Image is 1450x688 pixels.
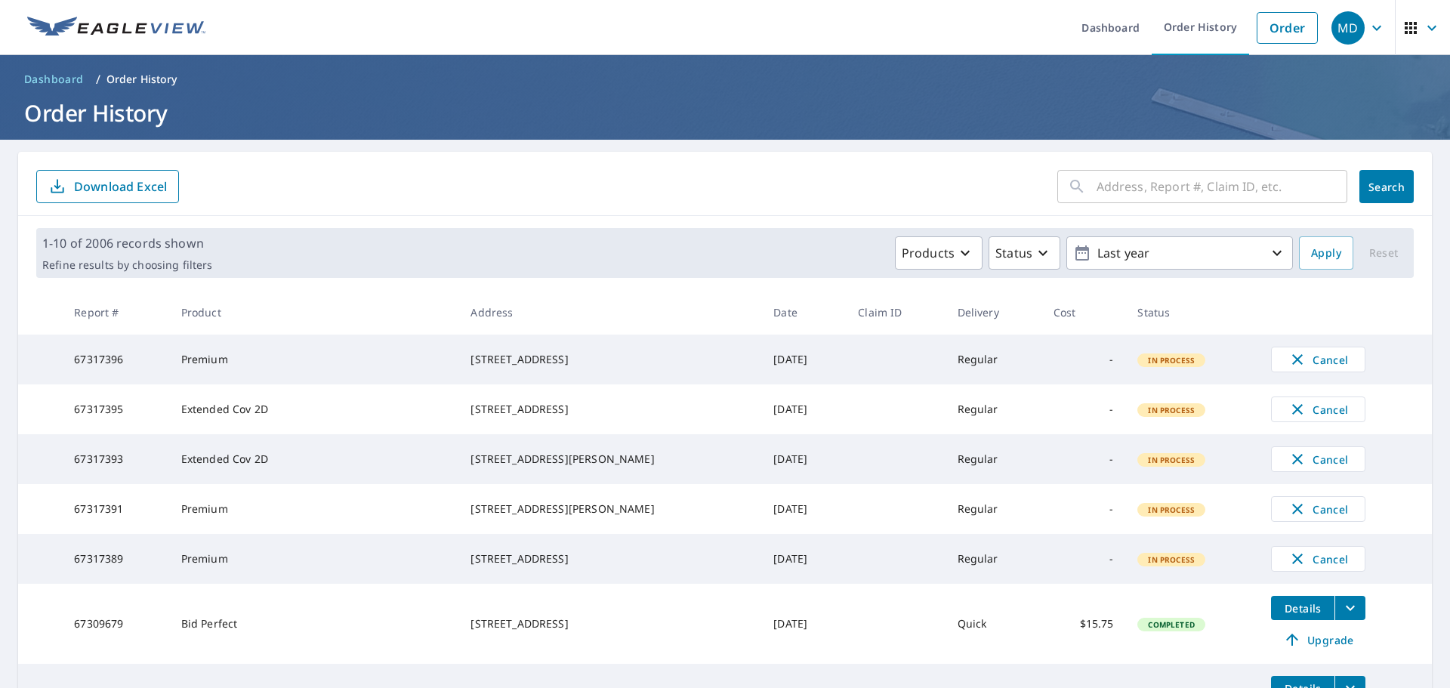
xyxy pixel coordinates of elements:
button: Status [989,236,1060,270]
button: Download Excel [36,170,179,203]
span: Cancel [1287,450,1350,468]
span: In Process [1139,455,1204,465]
div: [STREET_ADDRESS] [470,616,749,631]
td: - [1041,534,1126,584]
td: - [1041,384,1126,434]
span: Cancel [1287,500,1350,518]
p: Order History [106,72,177,87]
button: Cancel [1271,396,1365,422]
p: Download Excel [74,178,167,195]
td: 67317396 [62,335,169,384]
a: Upgrade [1271,628,1365,652]
button: Cancel [1271,496,1365,522]
td: Regular [946,484,1041,534]
td: 67317389 [62,534,169,584]
span: Details [1280,601,1325,615]
td: Quick [946,584,1041,664]
td: Regular [946,534,1041,584]
span: Apply [1311,244,1341,263]
td: 67317395 [62,384,169,434]
th: Address [458,290,761,335]
div: [STREET_ADDRESS] [470,551,749,566]
td: [DATE] [761,484,846,534]
span: Dashboard [24,72,84,87]
td: $15.75 [1041,584,1126,664]
input: Address, Report #, Claim ID, etc. [1097,165,1347,208]
th: Product [169,290,459,335]
td: Extended Cov 2D [169,384,459,434]
td: 67309679 [62,584,169,664]
p: Last year [1091,240,1268,267]
td: [DATE] [761,534,846,584]
td: Premium [169,534,459,584]
p: Products [902,244,955,262]
button: Search [1359,170,1414,203]
th: Status [1125,290,1259,335]
span: Cancel [1287,400,1350,418]
img: EV Logo [27,17,205,39]
td: [DATE] [761,584,846,664]
td: Regular [946,384,1041,434]
span: Search [1371,180,1402,194]
p: Refine results by choosing filters [42,258,212,272]
td: Regular [946,335,1041,384]
div: [STREET_ADDRESS][PERSON_NAME] [470,501,749,517]
th: Delivery [946,290,1041,335]
li: / [96,70,100,88]
button: Cancel [1271,347,1365,372]
td: 67317391 [62,484,169,534]
td: [DATE] [761,335,846,384]
button: filesDropdownBtn-67309679 [1334,596,1365,620]
a: Dashboard [18,67,90,91]
div: [STREET_ADDRESS] [470,402,749,417]
td: Bid Perfect [169,584,459,664]
th: Claim ID [846,290,945,335]
div: MD [1331,11,1365,45]
td: - [1041,484,1126,534]
a: Order [1257,12,1318,44]
td: Premium [169,484,459,534]
th: Report # [62,290,169,335]
div: [STREET_ADDRESS] [470,352,749,367]
th: Date [761,290,846,335]
span: Completed [1139,619,1203,630]
td: Regular [946,434,1041,484]
th: Cost [1041,290,1126,335]
p: 1-10 of 2006 records shown [42,234,212,252]
nav: breadcrumb [18,67,1432,91]
button: Products [895,236,983,270]
td: - [1041,335,1126,384]
td: 67317393 [62,434,169,484]
button: Apply [1299,236,1353,270]
div: [STREET_ADDRESS][PERSON_NAME] [470,452,749,467]
span: In Process [1139,504,1204,515]
td: Premium [169,335,459,384]
button: Cancel [1271,546,1365,572]
td: Extended Cov 2D [169,434,459,484]
p: Status [995,244,1032,262]
span: In Process [1139,405,1204,415]
button: Cancel [1271,446,1365,472]
td: [DATE] [761,384,846,434]
span: In Process [1139,355,1204,366]
td: - [1041,434,1126,484]
span: Cancel [1287,550,1350,568]
span: Cancel [1287,350,1350,369]
span: Upgrade [1280,631,1356,649]
span: In Process [1139,554,1204,565]
button: Last year [1066,236,1293,270]
td: [DATE] [761,434,846,484]
button: detailsBtn-67309679 [1271,596,1334,620]
h1: Order History [18,97,1432,128]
